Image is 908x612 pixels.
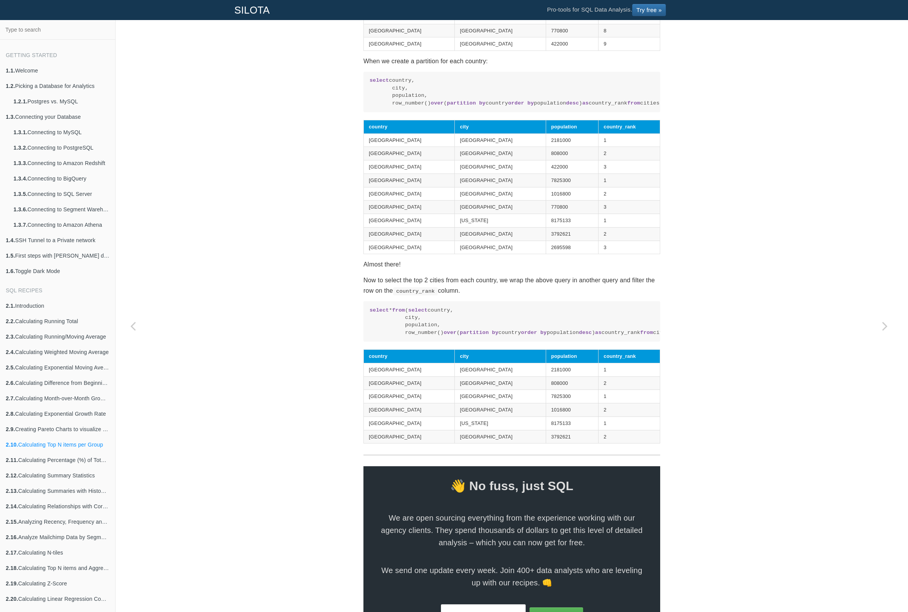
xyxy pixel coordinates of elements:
[599,187,660,201] td: 2
[546,227,598,241] td: 3792621
[8,186,115,202] a: 1.3.5.Connecting to SQL Server
[579,330,592,336] span: desc
[546,390,598,403] td: 7825300
[869,573,899,603] iframe: Drift Widget Chat Controller
[546,120,598,133] th: population
[6,534,18,540] b: 2.16.
[546,214,598,228] td: 8175133
[455,160,546,174] td: [GEOGRAPHIC_DATA]
[364,403,455,417] td: [GEOGRAPHIC_DATA]
[599,201,660,214] td: 3
[599,430,660,443] td: 2
[546,187,598,201] td: 1016800
[363,259,660,270] p: Almost there!
[599,227,660,241] td: 2
[379,564,645,589] span: We send one update every week. Join 400+ data analysts who are leveling up with our recipes. 👊
[599,160,660,174] td: 3
[599,376,660,390] td: 2
[8,171,115,186] a: 1.3.4.Connecting to BigQuery
[364,227,455,241] td: [GEOGRAPHIC_DATA]
[599,174,660,187] td: 1
[364,24,455,37] td: [GEOGRAPHIC_DATA]
[6,488,18,494] b: 2.13.
[6,253,15,259] b: 1.5.
[363,475,660,496] span: 👋 No fuss, just SQL
[455,133,546,147] td: [GEOGRAPHIC_DATA]
[370,307,389,313] span: select
[455,147,546,160] td: [GEOGRAPHIC_DATA]
[455,241,546,254] td: [GEOGRAPHIC_DATA]
[364,187,455,201] td: [GEOGRAPHIC_DATA]
[599,416,660,430] td: 1
[540,330,547,336] span: by
[6,349,15,355] b: 2.4.
[229,0,276,20] a: SILOTA
[6,442,18,448] b: 2.10.
[363,275,660,296] p: Now to select the top 2 cities from each country, we wrap the above query in another query and fi...
[6,114,15,120] b: 1.3.
[8,202,115,217] a: 1.3.6.Connecting to Segment Warehouse
[13,191,27,197] b: 1.3.5.
[455,430,546,443] td: [GEOGRAPHIC_DATA]
[2,22,113,37] input: Type to search
[546,350,598,363] th: population
[546,430,598,443] td: 3792621
[13,222,27,228] b: 1.3.7.
[392,307,405,313] span: from
[599,214,660,228] td: 1
[455,24,546,37] td: [GEOGRAPHIC_DATA]
[455,37,546,51] td: [GEOGRAPHIC_DATA]
[539,0,674,20] li: Pro-tools for SQL Data Analysis.
[546,241,598,254] td: 2695598
[460,330,489,336] span: partition
[13,129,27,135] b: 1.3.1.
[6,596,18,602] b: 2.20.
[13,98,27,105] b: 1.2.1.
[364,37,455,51] td: [GEOGRAPHIC_DATA]
[364,133,455,147] td: [GEOGRAPHIC_DATA]
[508,100,524,106] span: order
[13,175,27,182] b: 1.3.4.
[455,403,546,417] td: [GEOGRAPHIC_DATA]
[364,147,455,160] td: [GEOGRAPHIC_DATA]
[599,403,660,417] td: 2
[6,565,18,571] b: 2.18.
[408,307,427,313] span: select
[455,120,546,133] th: city
[364,376,455,390] td: [GEOGRAPHIC_DATA]
[521,330,537,336] span: order
[444,330,456,336] span: over
[6,268,15,274] b: 1.6.
[455,201,546,214] td: [GEOGRAPHIC_DATA]
[582,100,589,106] span: as
[8,125,115,140] a: 1.3.1.Connecting to MySQL
[370,78,389,83] span: select
[455,390,546,403] td: [GEOGRAPHIC_DATA]
[528,100,534,106] span: by
[6,303,15,309] b: 2.1.
[364,214,455,228] td: [GEOGRAPHIC_DATA]
[640,330,653,336] span: from
[546,24,598,37] td: 770800
[13,206,27,212] b: 1.3.6.
[8,155,115,171] a: 1.3.3.Connecting to Amazon Redshift
[6,550,18,556] b: 2.17.
[492,330,499,336] span: by
[6,380,15,386] b: 2.6.
[6,395,15,401] b: 2.7.
[447,100,476,106] span: partition
[393,287,438,295] code: country_rank
[6,457,18,463] b: 2.11.
[546,133,598,147] td: 2181000
[370,307,654,337] code: * ( country, city, population, row_number() ( country population ) country_rank cities) ranks cou...
[627,100,640,106] span: from
[455,214,546,228] td: [US_STATE]
[632,4,666,16] a: Try free »
[13,160,27,166] b: 1.3.3.
[546,363,598,376] td: 2181000
[455,174,546,187] td: [GEOGRAPHIC_DATA]
[599,120,660,133] th: country_rank
[363,56,660,66] p: When we create a partition for each country:
[116,39,150,612] a: Previous page: Creating Pareto Charts to visualize the 80/20 principle
[6,334,15,340] b: 2.3.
